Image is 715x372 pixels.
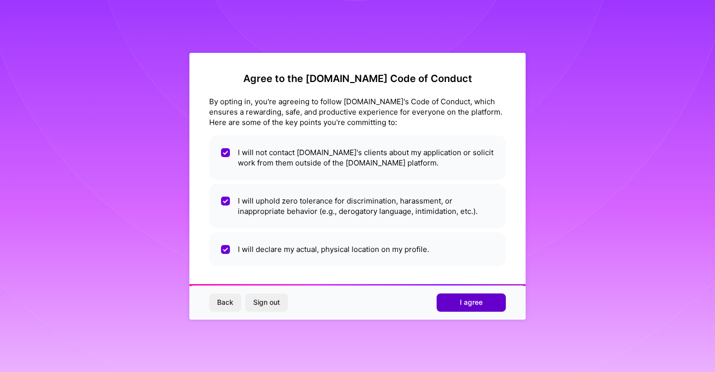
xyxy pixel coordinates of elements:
button: I agree [437,293,506,311]
li: I will declare my actual, physical location on my profile. [209,232,506,266]
span: I agree [460,297,483,307]
li: I will uphold zero tolerance for discrimination, harassment, or inappropriate behavior (e.g., der... [209,184,506,228]
span: Back [217,297,233,307]
li: I will not contact [DOMAIN_NAME]'s clients about my application or solicit work from them outside... [209,135,506,180]
button: Back [209,293,241,311]
span: Sign out [253,297,280,307]
button: Sign out [245,293,288,311]
h2: Agree to the [DOMAIN_NAME] Code of Conduct [209,73,506,84]
div: By opting in, you're agreeing to follow [DOMAIN_NAME]'s Code of Conduct, which ensures a rewardin... [209,96,506,127]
